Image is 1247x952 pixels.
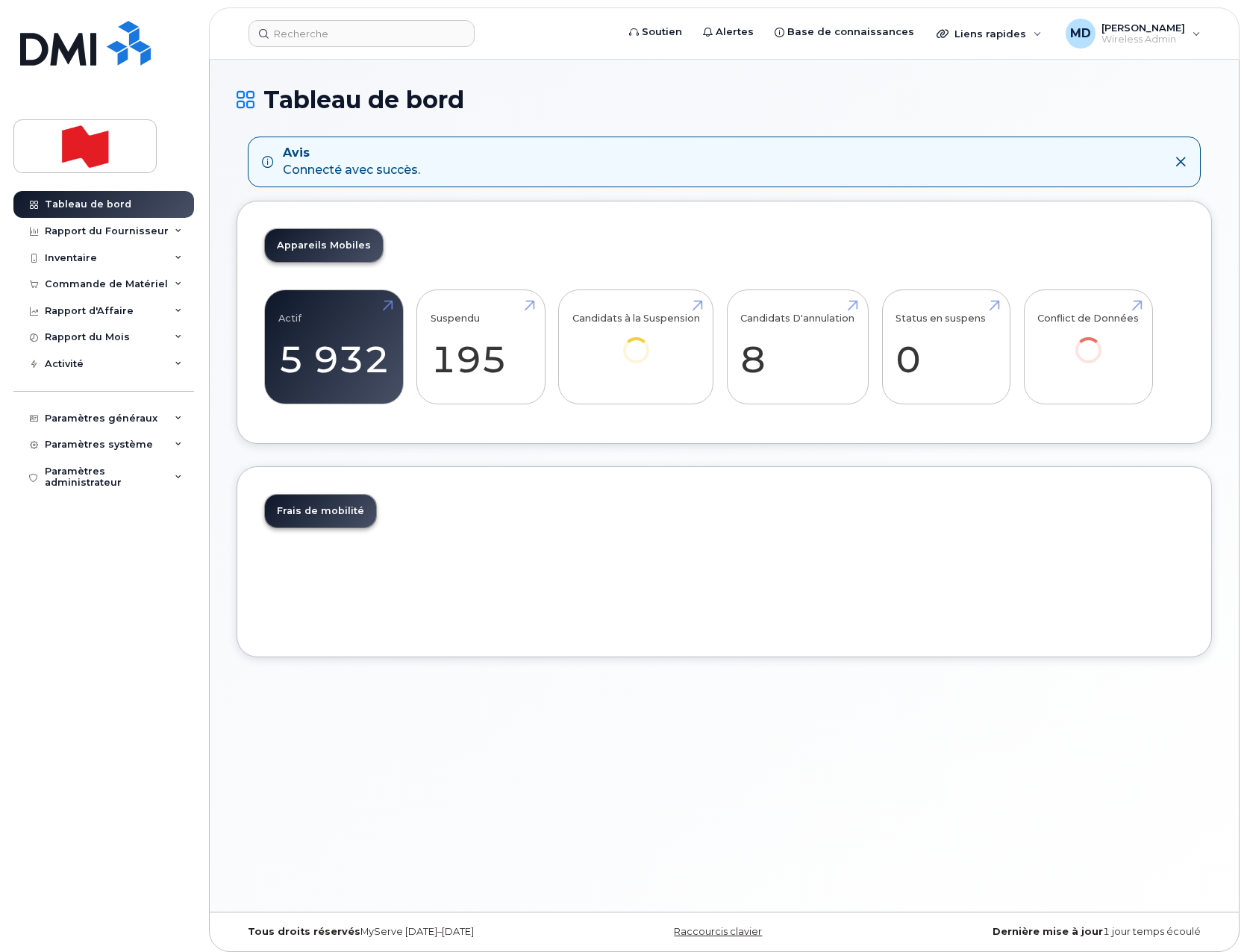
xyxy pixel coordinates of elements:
[278,298,390,396] a: Actif 5 932
[740,298,854,396] a: Candidats D'annulation 8
[248,926,360,937] strong: Tous droits réservés
[265,229,383,262] a: Appareils Mobiles
[896,298,996,396] a: Status en suspens 0
[237,87,1212,113] h1: Tableau de bord
[265,495,376,527] a: Frais de mobilité
[674,926,762,937] a: Raccourcis clavier
[1037,298,1139,383] a: Conflict de Données
[283,145,420,162] strong: Avis
[993,926,1103,937] strong: Dernière mise à jour
[283,145,420,179] div: Connecté avec succès.
[237,926,562,938] div: MyServe [DATE]–[DATE]
[572,298,700,383] a: Candidats à la Suspension
[431,298,531,396] a: Suspendu 195
[887,926,1212,938] div: 1 jour temps écoulé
